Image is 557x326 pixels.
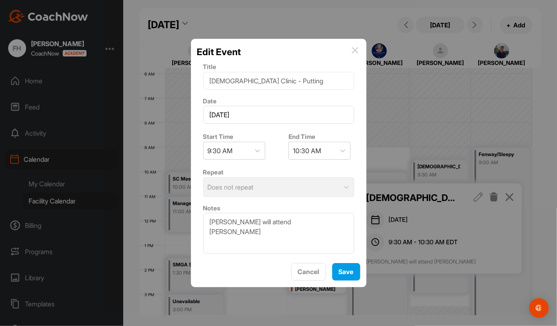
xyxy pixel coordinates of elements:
label: Notes [203,204,221,212]
span: Save [339,268,354,276]
div: Open Intercom Messenger [529,298,549,318]
div: 10:30 AM [293,146,321,156]
label: Start Time [203,133,234,141]
input: Select Date [203,106,354,124]
img: info [352,47,358,54]
span: Cancel [298,268,320,276]
button: Cancel [291,263,326,281]
button: Save [332,263,360,281]
div: 9:30 AM [208,146,233,156]
label: Date [203,97,217,105]
h2: Edit Event [197,45,241,59]
input: Event Name [203,72,354,90]
label: End Time [288,133,315,141]
label: Title [203,63,217,71]
label: Repeat [203,168,224,176]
